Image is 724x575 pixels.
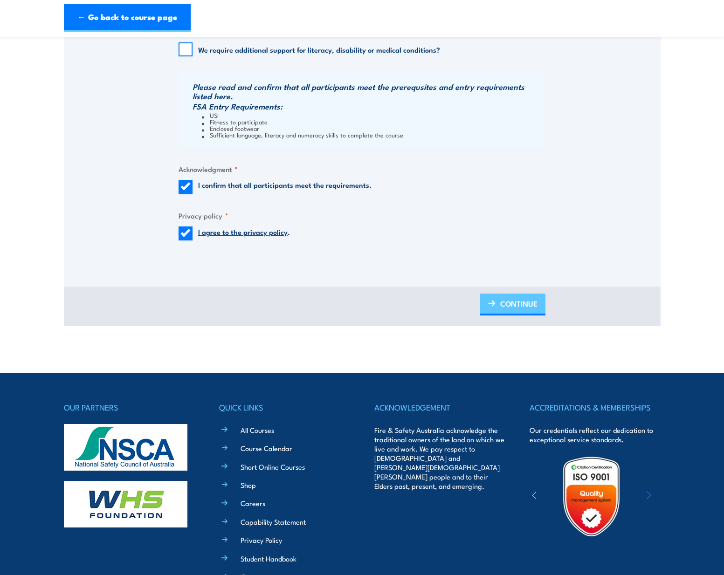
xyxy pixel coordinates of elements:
[64,4,191,32] a: ← Go back to course page
[64,424,187,471] img: nsca-logo-footer
[179,210,228,221] legend: Privacy policy
[241,443,292,453] a: Course Calendar
[241,462,305,472] a: Short Online Courses
[219,401,350,414] h4: QUICK LINKS
[179,164,238,174] legend: Acknowledgment
[202,112,543,118] li: USI
[198,226,290,240] label: .
[202,118,543,125] li: Fitness to participate
[241,498,265,508] a: Careers
[374,401,505,414] h4: ACKNOWLEDGEMENT
[64,401,194,414] h4: OUR PARTNERS
[241,425,274,435] a: All Courses
[241,535,282,545] a: Privacy Policy
[633,480,714,513] img: ewpa-logo
[198,45,440,54] label: We require additional support for literacy, disability or medical conditions?
[530,425,660,444] p: Our credentials reflect our dedication to exceptional service standards.
[500,291,538,316] span: CONTINUE
[64,481,187,527] img: whs-logo-footer
[241,554,296,563] a: Student Handbook
[530,401,660,414] h4: ACCREDITATIONS & MEMBERSHIPS
[241,517,306,527] a: Capability Statement
[202,125,543,131] li: Enclosed footwear
[241,480,256,490] a: Shop
[480,294,545,315] a: CONTINUE
[198,180,372,194] label: I confirm that all participants meet the requirements.
[374,425,505,491] p: Fire & Safety Australia acknowledge the traditional owners of the land on which we live and work....
[193,102,543,111] h3: FSA Entry Requirements:
[551,456,632,537] img: Untitled design (19)
[202,131,543,138] li: Sufficient language, literacy and numeracy skills to complete the course
[193,82,543,101] h3: Please read and confirm that all participants meet the prerequsites and entry requirements listed...
[198,226,288,237] a: I agree to the privacy policy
